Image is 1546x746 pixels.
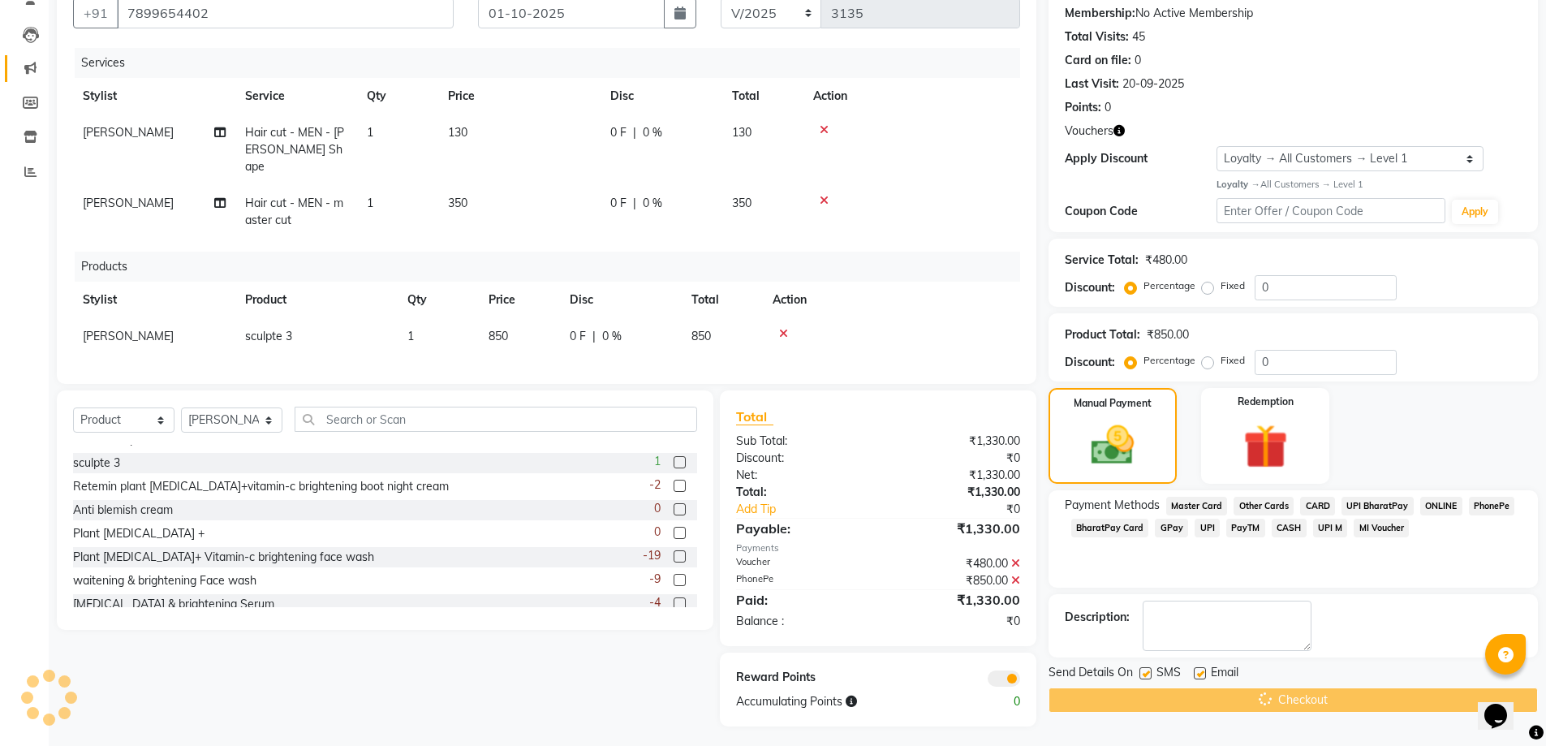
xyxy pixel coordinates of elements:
[73,572,256,589] div: waitening & brightening Face wash
[1354,519,1409,537] span: MI Voucher
[73,525,205,542] div: Plant [MEDICAL_DATA] +
[1122,75,1184,93] div: 20-09-2025
[1049,664,1133,684] span: Send Details On
[1065,123,1113,140] span: Vouchers
[73,596,274,613] div: [MEDICAL_DATA] & brightening Serum
[1420,497,1462,515] span: ONLINE
[1234,497,1294,515] span: Other Cards
[1065,5,1135,22] div: Membership:
[438,78,601,114] th: Price
[592,328,596,345] span: |
[1078,420,1148,470] img: _cash.svg
[235,282,398,318] th: Product
[878,519,1032,538] div: ₹1,330.00
[724,590,878,610] div: Paid:
[724,693,954,710] div: Accumulating Points
[633,124,636,141] span: |
[245,196,343,227] span: Hair cut - MEN - master cut
[878,555,1032,572] div: ₹480.00
[878,590,1032,610] div: ₹1,330.00
[1195,519,1220,537] span: UPI
[724,433,878,450] div: Sub Total:
[1065,252,1139,269] div: Service Total:
[691,329,711,343] span: 850
[1211,664,1238,684] span: Email
[732,196,751,210] span: 350
[1341,497,1414,515] span: UPI BharatPay
[1074,396,1152,411] label: Manual Payment
[1478,681,1530,730] iframe: chat widget
[1065,52,1131,69] div: Card on file:
[1065,75,1119,93] div: Last Visit:
[643,195,662,212] span: 0 %
[448,125,467,140] span: 130
[75,48,1032,78] div: Services
[732,125,751,140] span: 130
[1166,497,1228,515] span: Master Card
[1300,497,1335,515] span: CARD
[1469,497,1515,515] span: PhonePe
[1221,278,1245,293] label: Fixed
[75,252,1032,282] div: Products
[724,572,878,589] div: PhonePe
[83,196,174,210] span: [PERSON_NAME]
[367,125,373,140] span: 1
[1147,326,1189,343] div: ₹850.00
[601,78,722,114] th: Disc
[448,196,467,210] span: 350
[1065,5,1522,22] div: No Active Membership
[1272,519,1307,537] span: CASH
[245,329,292,343] span: sculpte 3
[649,571,661,588] span: -9
[73,78,235,114] th: Stylist
[878,450,1032,467] div: ₹0
[398,282,479,318] th: Qty
[633,195,636,212] span: |
[724,501,903,518] a: Add Tip
[1143,278,1195,293] label: Percentage
[1065,354,1115,371] div: Discount:
[654,453,661,470] span: 1
[724,519,878,538] div: Payable:
[955,693,1032,710] div: 0
[1226,519,1265,537] span: PayTM
[654,500,661,517] span: 0
[1156,664,1181,684] span: SMS
[479,282,560,318] th: Price
[1065,203,1217,220] div: Coupon Code
[407,329,414,343] span: 1
[878,613,1032,630] div: ₹0
[904,501,1032,518] div: ₹0
[570,328,586,345] span: 0 F
[1143,353,1195,368] label: Percentage
[654,524,661,541] span: 0
[878,467,1032,484] div: ₹1,330.00
[722,78,803,114] th: Total
[1238,395,1294,409] label: Redemption
[649,594,661,611] span: -4
[1065,99,1101,116] div: Points:
[643,124,662,141] span: 0 %
[73,549,374,566] div: Plant [MEDICAL_DATA]+ Vitamin-c brightening face wash
[1217,178,1522,192] div: All Customers → Level 1
[1065,497,1160,514] span: Payment Methods
[1229,419,1302,474] img: _gift.svg
[724,669,878,687] div: Reward Points
[878,572,1032,589] div: ₹850.00
[73,478,449,495] div: Retemin plant [MEDICAL_DATA]+vitamin-c brightening boot night cream
[649,476,661,494] span: -2
[724,555,878,572] div: Voucher
[602,328,622,345] span: 0 %
[878,484,1032,501] div: ₹1,330.00
[610,195,627,212] span: 0 F
[245,125,344,174] span: Hair cut - MEN - [PERSON_NAME] Shape
[878,433,1032,450] div: ₹1,330.00
[73,282,235,318] th: Stylist
[724,613,878,630] div: Balance :
[1217,179,1260,190] strong: Loyalty →
[736,541,1019,555] div: Payments
[1221,353,1245,368] label: Fixed
[1105,99,1111,116] div: 0
[73,502,173,519] div: Anti blemish cream
[763,282,1020,318] th: Action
